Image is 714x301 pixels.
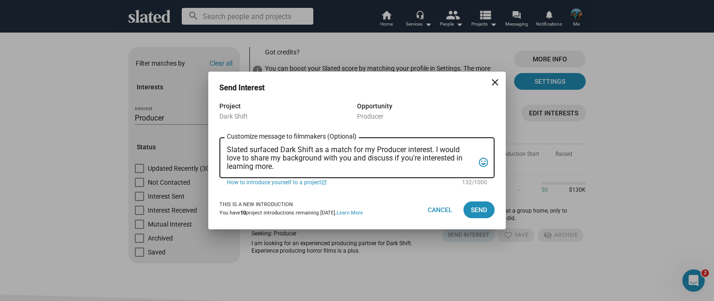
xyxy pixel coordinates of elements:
[219,100,357,112] div: Project
[321,179,327,187] mat-icon: open_in_new
[357,112,495,121] div: Producer
[471,201,487,218] span: Send
[219,201,293,207] strong: This is a new introduction
[357,100,495,112] div: Opportunity
[462,179,487,187] mat-hint: 132/1000
[428,201,452,218] span: Cancel
[489,77,501,88] mat-icon: close
[219,112,357,121] div: Dark Shift
[227,178,456,187] a: How to introduce yourself to a project
[337,210,363,216] a: Learn More
[420,201,460,218] button: Cancel
[219,210,363,217] div: You have project introductions remaining [DATE].
[463,201,495,218] button: Send
[219,83,278,93] h3: Send Interest
[240,210,246,216] b: 10
[478,155,489,170] mat-icon: tag_faces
